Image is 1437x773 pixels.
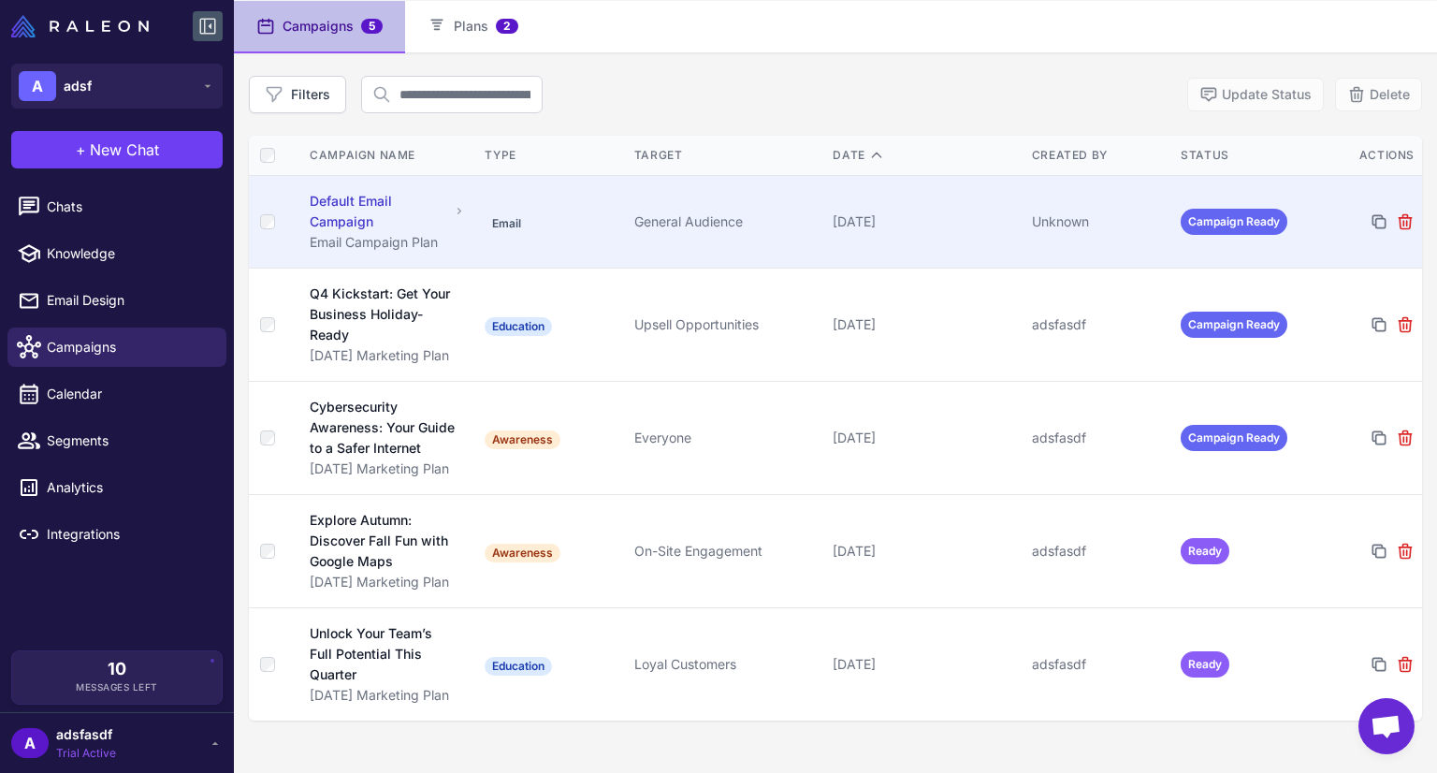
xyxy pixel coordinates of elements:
div: [DATE] Marketing Plan [310,685,466,706]
span: Campaign Ready [1181,209,1287,235]
div: Date [833,147,1017,164]
div: Type [485,147,618,164]
span: New Chat [90,139,159,161]
a: Raleon Logo [11,15,156,37]
button: Update Status [1187,78,1324,111]
a: Calendar [7,374,226,414]
a: Chats [7,187,226,226]
span: Awareness [485,544,560,562]
span: Messages Left [76,680,158,694]
span: Ready [1181,538,1229,564]
span: Calendar [47,384,211,404]
button: Campaigns5 [234,1,405,53]
div: [DATE] [833,314,1017,335]
div: adsfasdf [1032,314,1166,335]
div: Status [1181,147,1314,164]
div: Unlock Your Team’s Full Potential This Quarter [310,623,455,685]
span: Email Design [47,290,211,311]
span: adsfasdf [56,724,116,745]
div: adsfasdf [1032,541,1166,562]
a: Knowledge [7,234,226,273]
div: Upsell Opportunities [634,314,819,335]
span: Knowledge [47,243,211,264]
span: Segments [47,430,211,451]
a: Segments [7,421,226,460]
div: Target [634,147,819,164]
span: Campaigns [47,337,211,357]
div: Created By [1032,147,1166,164]
div: Unknown [1032,211,1166,232]
div: [DATE] [833,541,1017,562]
span: Awareness [485,430,560,449]
span: 5 [361,19,383,34]
div: Open chat [1358,698,1415,754]
span: 2 [496,19,518,34]
div: adsfasdf [1032,428,1166,448]
span: adsf [64,76,92,96]
div: [DATE] [833,211,1017,232]
a: Analytics [7,468,226,507]
img: Raleon Logo [11,15,149,37]
span: Email [485,214,529,233]
button: Filters [249,76,346,113]
div: On-Site Engagement [634,541,819,562]
a: Campaigns [7,328,226,367]
div: [DATE] Marketing Plan [310,459,466,479]
button: Aadsf [11,64,223,109]
span: Trial Active [56,745,116,762]
span: Analytics [47,477,211,498]
span: Education [485,657,552,676]
div: [DATE] [833,428,1017,448]
div: General Audience [634,211,819,232]
span: Chats [47,197,211,217]
span: + [76,139,86,161]
div: [DATE] Marketing Plan [310,572,466,592]
div: [DATE] Marketing Plan [310,345,466,366]
a: Integrations [7,515,226,554]
div: Everyone [634,428,819,448]
span: Integrations [47,524,211,545]
div: A [11,728,49,758]
span: Campaign Ready [1181,312,1287,338]
button: Plans2 [405,1,541,53]
div: Loyal Customers [634,654,819,675]
div: A [19,71,56,101]
div: [DATE] [833,654,1017,675]
button: Delete [1335,78,1422,111]
span: Education [485,317,552,336]
div: Q4 Kickstart: Get Your Business Holiday-Ready [310,284,455,345]
div: Campaign Name [310,147,466,164]
div: adsfasdf [1032,654,1166,675]
div: Default Email Campaign [310,191,448,232]
div: Cybersecurity Awareness: Your Guide to a Safer Internet [310,397,457,459]
button: +New Chat [11,131,223,168]
div: Explore Autumn: Discover Fall Fun with Google Maps [310,510,456,572]
span: Campaign Ready [1181,425,1287,451]
a: Email Design [7,281,226,320]
div: Email Campaign Plan [310,232,466,253]
span: 10 [108,661,126,678]
th: Actions [1323,136,1422,176]
span: Ready [1181,651,1229,678]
